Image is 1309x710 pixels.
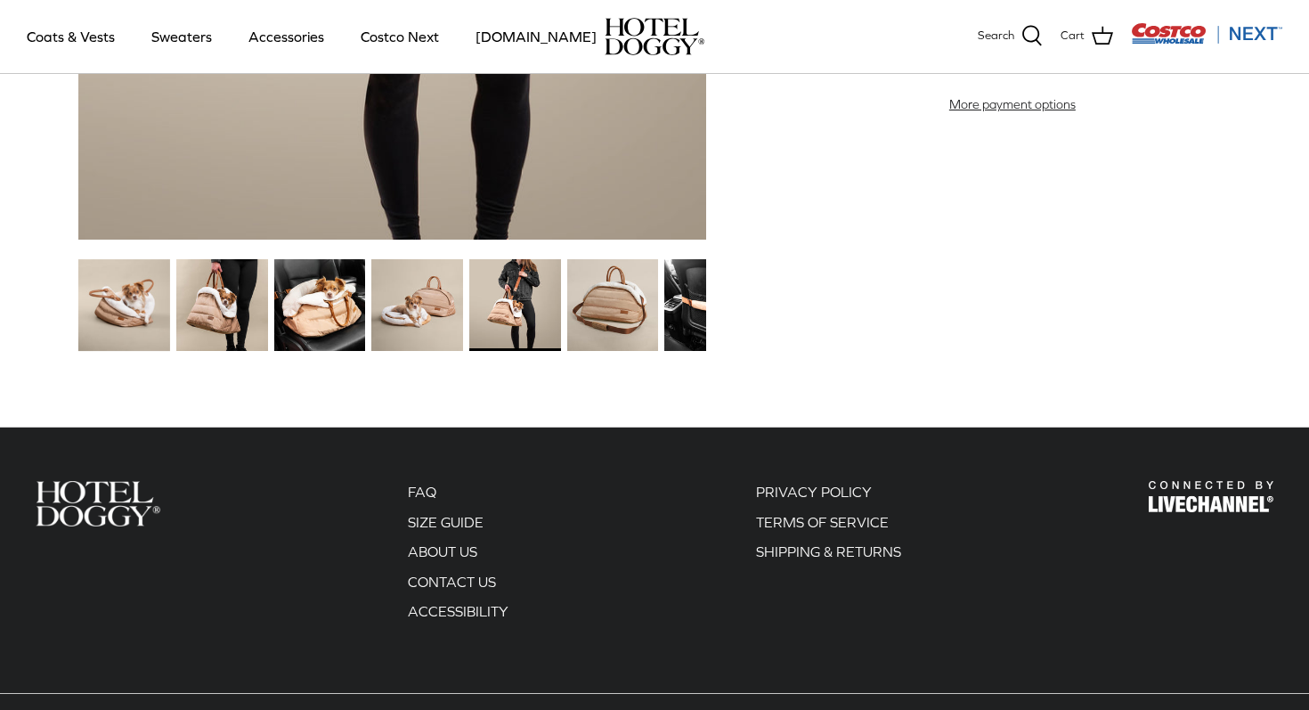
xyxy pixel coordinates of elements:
a: Search [978,25,1043,48]
a: ACCESSIBILITY [408,603,508,619]
a: TERMS OF SERVICE [756,514,889,530]
a: SIZE GUIDE [408,514,484,530]
a: PRIVACY POLICY [756,484,872,500]
a: More payment options [794,97,1231,112]
img: Hotel Doggy Costco Next [1149,481,1273,512]
a: Visit Costco Next [1131,34,1282,47]
img: hoteldoggycom [605,18,704,55]
a: Accessories [232,6,340,67]
a: ABOUT US [408,543,477,559]
img: Hotel Doggy Costco Next [36,481,160,526]
div: Secondary navigation [390,481,526,631]
a: Costco Next [345,6,455,67]
a: CONTACT US [408,574,496,590]
a: hoteldoggy.com hoteldoggycom [605,18,704,55]
img: Costco Next [1131,22,1282,45]
a: Sweaters [135,6,228,67]
div: Secondary navigation [738,481,919,631]
span: Search [978,27,1014,45]
a: FAQ [408,484,436,500]
a: SHIPPING & RETURNS [756,543,901,559]
span: Cart [1061,27,1085,45]
img: small dog in a tan dog carrier on a black seat in the car [274,259,366,351]
a: Coats & Vests [11,6,131,67]
a: [DOMAIN_NAME] [459,6,613,67]
a: Cart [1061,25,1113,48]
